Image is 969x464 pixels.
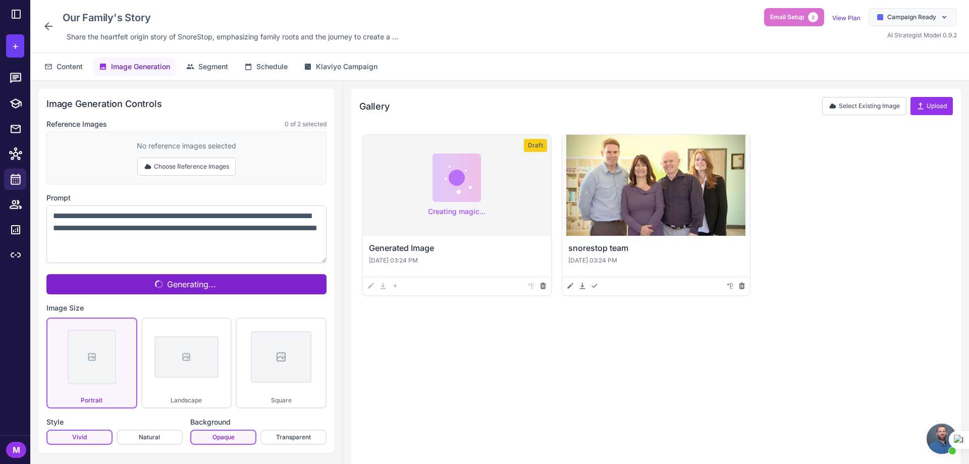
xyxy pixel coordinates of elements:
[6,442,26,458] div: M
[171,396,202,404] span: Landscape
[57,61,83,72] span: Content
[46,119,107,130] label: Reference Images
[93,57,176,76] button: Image Generation
[67,31,398,42] span: Share the heartfelt origin story of SnoreStop, emphasizing family roots and the journey to create...
[238,57,294,76] button: Schedule
[198,61,228,72] span: Segment
[46,430,113,445] button: Vivid
[369,242,545,254] h3: Generated Image
[55,278,318,290] span: Generating...
[359,99,390,113] h2: Gallery
[46,97,327,111] h2: Image Generation Controls
[46,274,327,294] button: Generating...
[568,242,744,254] h3: snorestop team
[256,61,288,72] span: Schedule
[190,430,256,445] button: Opaque
[832,14,860,22] a: View Plan
[81,396,102,404] span: Portrait
[12,38,19,54] span: +
[568,256,744,265] p: [DATE] 03:24 PM
[46,302,327,314] label: Image Size
[770,13,804,22] span: Email Setup
[6,34,24,58] button: +
[298,57,384,76] button: Klaviyo Campaign
[271,396,292,404] span: Square
[46,192,327,203] label: Prompt
[822,97,906,115] button: Select Existing Image
[764,8,824,26] button: Email Setup2
[236,318,327,408] button: Square
[46,318,137,408] button: Portrait
[59,8,402,27] div: Click to edit campaign name
[887,31,957,39] span: AI Strategist Model 0.9.2
[111,61,170,72] span: Image Generation
[285,120,327,129] span: 0 of 2 selected
[260,430,327,445] button: Transparent
[137,140,236,151] div: No reference images selected
[887,13,936,22] span: Campaign Ready
[369,256,545,265] p: [DATE] 03:24 PM
[927,424,957,454] a: Open chat
[137,158,236,176] button: Choose Reference Images
[141,318,232,408] button: Landscape
[38,57,89,76] button: Content
[190,417,327,428] label: Background
[180,57,234,76] button: Segment
[117,430,183,445] button: Natural
[63,29,402,44] div: Click to edit description
[910,97,953,115] button: Upload
[46,417,182,428] label: Style
[808,12,818,22] span: 2
[316,61,378,72] span: Klaviyo Campaign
